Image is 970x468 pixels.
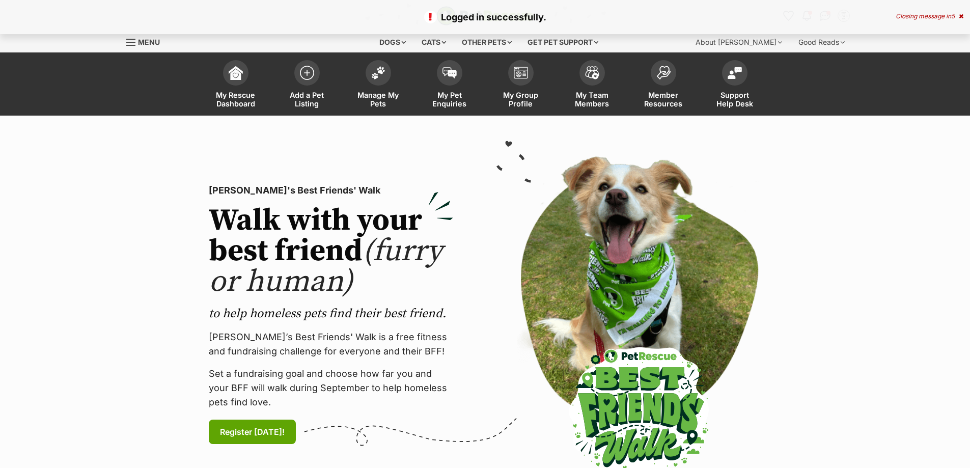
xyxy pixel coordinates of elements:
[520,32,605,52] div: Get pet support
[455,32,519,52] div: Other pets
[569,91,615,108] span: My Team Members
[414,32,453,52] div: Cats
[126,32,167,50] a: Menu
[284,91,330,108] span: Add a Pet Listing
[791,32,852,52] div: Good Reads
[138,38,160,46] span: Menu
[371,66,385,79] img: manage-my-pets-icon-02211641906a0b7f246fdf0571729dbe1e7629f14944591b6c1af311fb30b64b.svg
[688,32,789,52] div: About [PERSON_NAME]
[213,91,259,108] span: My Rescue Dashboard
[209,206,453,297] h2: Walk with your best friend
[209,420,296,444] a: Register [DATE]!
[220,426,285,438] span: Register [DATE]!
[300,66,314,80] img: add-pet-listing-icon-0afa8454b4691262ce3f59096e99ab1cd57d4a30225e0717b998d2c9b9846f56.svg
[485,55,557,116] a: My Group Profile
[585,66,599,79] img: team-members-icon-5396bd8760b3fe7c0b43da4ab00e1e3bb1a5d9ba89233759b79545d2d3fc5d0d.svg
[209,306,453,322] p: to help homeless pets find their best friend.
[514,67,528,79] img: group-profile-icon-3fa3cf56718a62981997c0bc7e787c4b2cf8bcc04b72c1350f741eb67cf2f40e.svg
[699,55,770,116] a: Support Help Desk
[414,55,485,116] a: My Pet Enquiries
[372,32,413,52] div: Dogs
[209,367,453,409] p: Set a fundraising goal and choose how far you and your BFF will walk during September to help hom...
[229,66,243,80] img: dashboard-icon-eb2f2d2d3e046f16d808141f083e7271f6b2e854fb5c12c21221c1fb7104beca.svg
[712,91,758,108] span: Support Help Desk
[209,330,453,359] p: [PERSON_NAME]’s Best Friends' Walk is a free fitness and fundraising challenge for everyone and t...
[200,55,271,116] a: My Rescue Dashboard
[355,91,401,108] span: Manage My Pets
[557,55,628,116] a: My Team Members
[271,55,343,116] a: Add a Pet Listing
[209,232,442,301] span: (furry or human)
[442,67,457,78] img: pet-enquiries-icon-7e3ad2cf08bfb03b45e93fb7055b45f3efa6380592205ae92323e6603595dc1f.svg
[656,66,671,79] img: member-resources-icon-8e73f808a243e03378d46382f2149f9095a855e16c252ad45f914b54edf8863c.svg
[343,55,414,116] a: Manage My Pets
[209,183,453,198] p: [PERSON_NAME]'s Best Friends' Walk
[628,55,699,116] a: Member Resources
[728,67,742,79] img: help-desk-icon-fdf02630f3aa405de69fd3d07c3f3aa587a6932b1a1747fa1d2bba05be0121f9.svg
[641,91,686,108] span: Member Resources
[498,91,544,108] span: My Group Profile
[427,91,473,108] span: My Pet Enquiries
